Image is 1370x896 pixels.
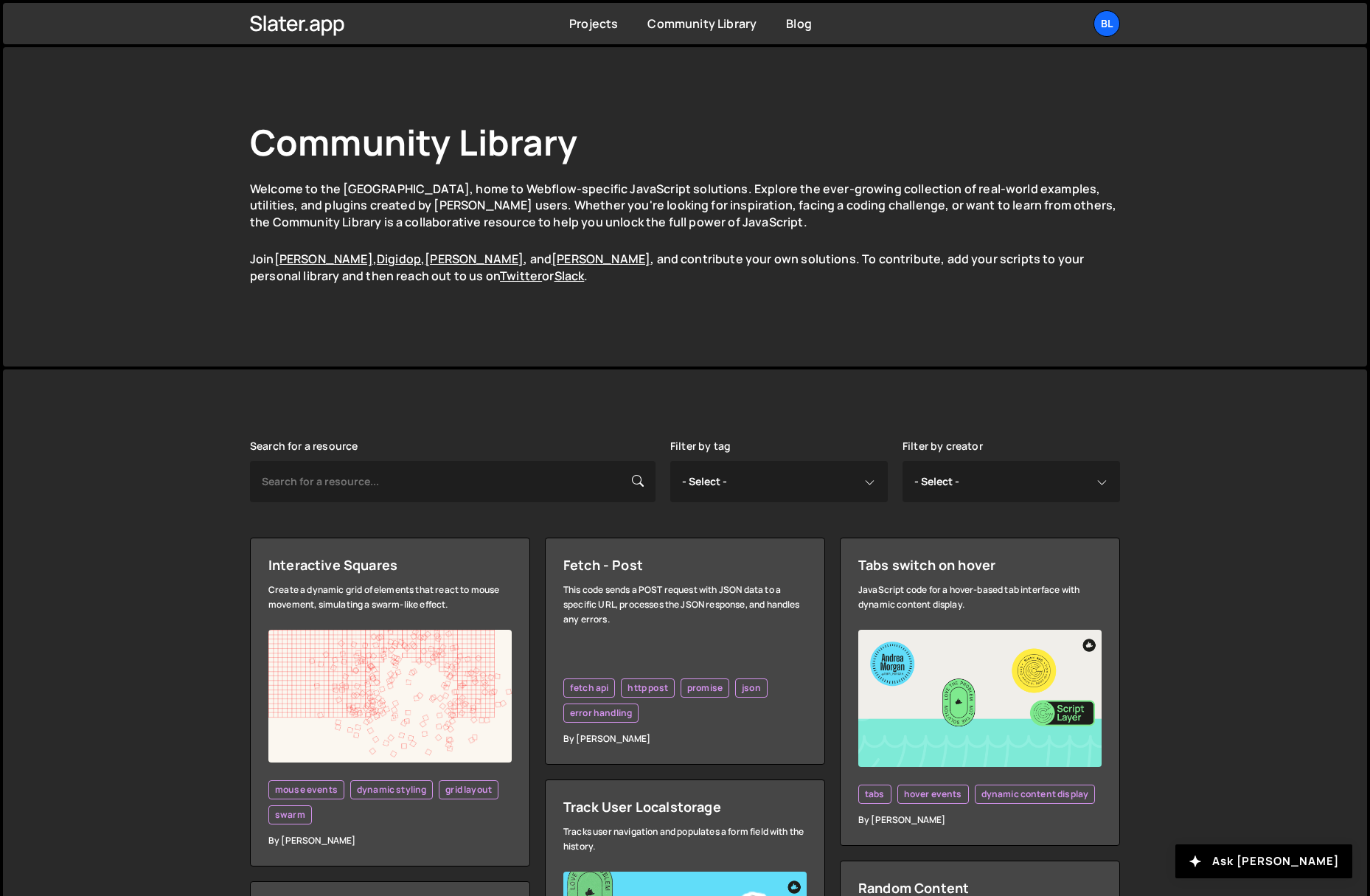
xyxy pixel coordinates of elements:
span: dynamic content display [981,788,1089,800]
p: Welcome to the [GEOGRAPHIC_DATA], home to Webflow-specific JavaScript solutions. Explore the ever... [250,181,1120,230]
div: Track User Localstorage [563,798,807,816]
span: promise [687,682,723,694]
a: Bl [1093,10,1120,37]
a: [PERSON_NAME] [274,251,373,267]
span: swarm [275,809,305,821]
span: hover events [904,788,962,800]
div: Fetch - Post [563,556,807,574]
span: tabs [865,788,885,800]
a: Slack [554,268,585,284]
div: Tabs switch on hover [858,556,1102,574]
a: [PERSON_NAME] [552,251,650,267]
p: Join , , , and , and contribute your own solutions. To contribute, add your scripts to your perso... [250,251,1120,284]
div: Tracks user navigation and populates a form field with the history. [563,824,807,854]
span: error handling [570,707,632,719]
a: [PERSON_NAME] [425,251,524,267]
div: Interactive Squares [268,556,512,574]
img: YT%20-%20Thumb%20(18).png [858,630,1102,767]
span: grid layout [445,784,492,796]
div: JavaScript code for a hover-based tab interface with dynamic content display. [858,583,1102,612]
div: By [PERSON_NAME] [268,833,512,848]
a: Fetch - Post This code sends a POST request with JSON data to a specific URL, processes the JSON ... [545,538,825,765]
h1: Community Library [250,118,1120,166]
a: Twitter [500,268,542,284]
label: Filter by tag [670,440,731,452]
input: Search for a resource... [250,461,656,502]
span: dynamic styling [357,784,426,796]
a: Tabs switch on hover JavaScript code for a hover-based tab interface with dynamic content display... [840,538,1120,846]
div: By [PERSON_NAME] [858,813,1102,827]
span: fetch api [570,682,608,694]
img: Screenshot%202024-06-21%20at%2011.33.35%E2%80%AFAM.png [268,630,512,763]
div: By [PERSON_NAME] [563,732,807,746]
label: Filter by creator [903,440,983,452]
div: Create a dynamic grid of elements that react to mouse movement, simulating a swarm-like effect. [268,583,512,612]
label: Search for a resource [250,440,358,452]
div: This code sends a POST request with JSON data to a specific URL, processes the JSON response, and... [563,583,807,627]
a: Blog [786,15,812,32]
span: http post [627,682,667,694]
a: Interactive Squares Create a dynamic grid of elements that react to mouse movement, simulating a ... [250,538,530,867]
a: Digidop [377,251,421,267]
span: mouse events [275,784,338,796]
span: json [742,682,761,694]
button: Ask [PERSON_NAME] [1175,844,1352,878]
a: Community Library [647,15,757,32]
a: Projects [569,15,618,32]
